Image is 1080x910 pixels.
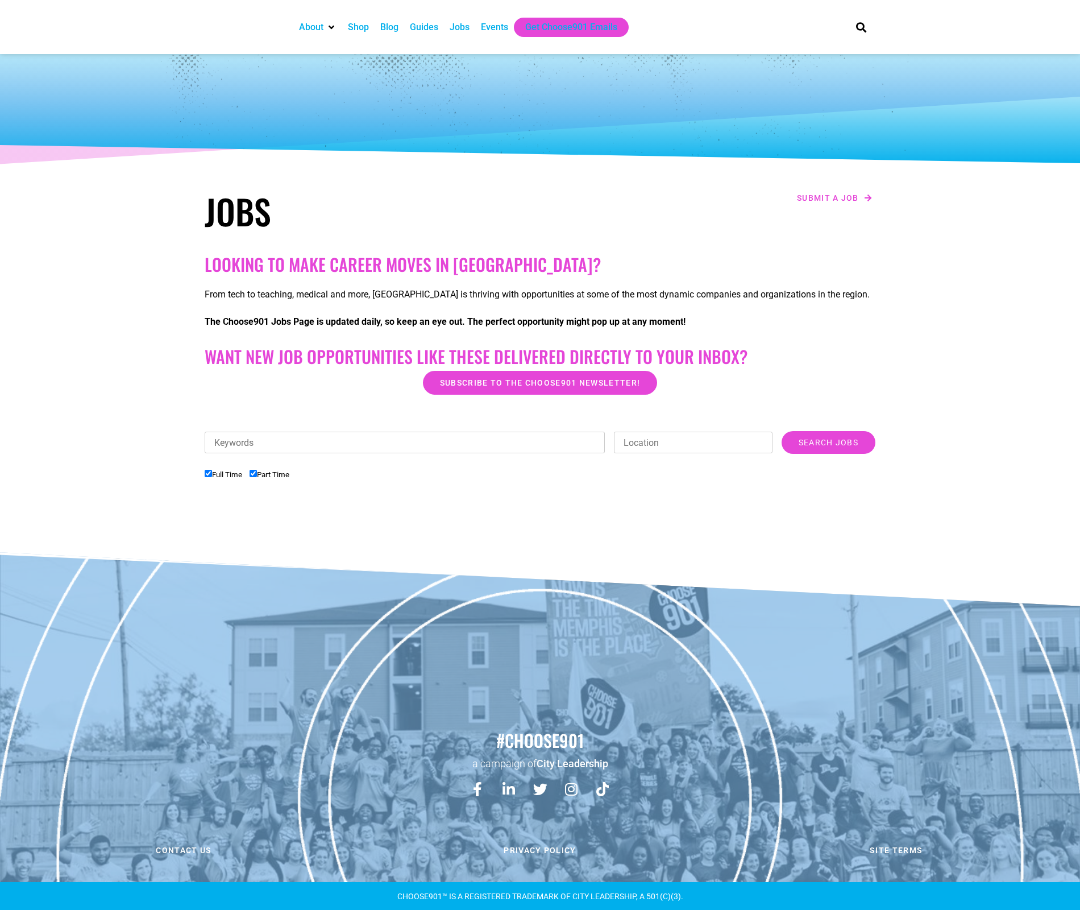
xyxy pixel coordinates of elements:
span: Contact us [156,846,211,854]
label: Part Time [250,470,289,479]
nav: Main nav [293,18,837,37]
a: Subscribe to the Choose901 newsletter! [423,371,657,395]
a: Privacy Policy [365,838,716,862]
input: Keywords [205,432,605,453]
h2: #choose901 [6,729,1074,752]
a: Contact us [9,838,359,862]
p: a campaign of [6,756,1074,771]
a: Shop [348,20,369,34]
a: Get Choose901 Emails [525,20,617,34]
h2: Looking to make career moves in [GEOGRAPHIC_DATA]? [205,254,875,275]
span: Submit a job [797,194,859,202]
a: City Leadership [537,758,608,770]
input: Full Time [205,470,212,477]
div: CHOOSE901™ is a registered TRADEMARK OF CITY LEADERSHIP, A 501(C)(3). [205,892,875,900]
h2: Want New Job Opportunities like these Delivered Directly to your Inbox? [205,346,875,367]
a: About [299,20,323,34]
a: Events [481,20,508,34]
div: Search [852,18,871,36]
a: Blog [380,20,398,34]
div: About [293,18,342,37]
a: Site Terms [721,838,1071,862]
span: Site Terms [870,846,923,854]
a: Submit a job [794,191,875,205]
input: Search Jobs [782,431,875,454]
span: Subscribe to the Choose901 newsletter! [440,379,640,387]
a: Jobs [450,20,470,34]
a: Guides [410,20,438,34]
span: Privacy Policy [504,846,576,854]
input: Location [614,432,772,453]
label: Full Time [205,470,242,479]
h1: Jobs [205,191,534,231]
p: From tech to teaching, medical and more, [GEOGRAPHIC_DATA] is thriving with opportunities at some... [205,288,875,301]
input: Part Time [250,470,257,477]
strong: The Choose901 Jobs Page is updated daily, so keep an eye out. The perfect opportunity might pop u... [205,316,686,327]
